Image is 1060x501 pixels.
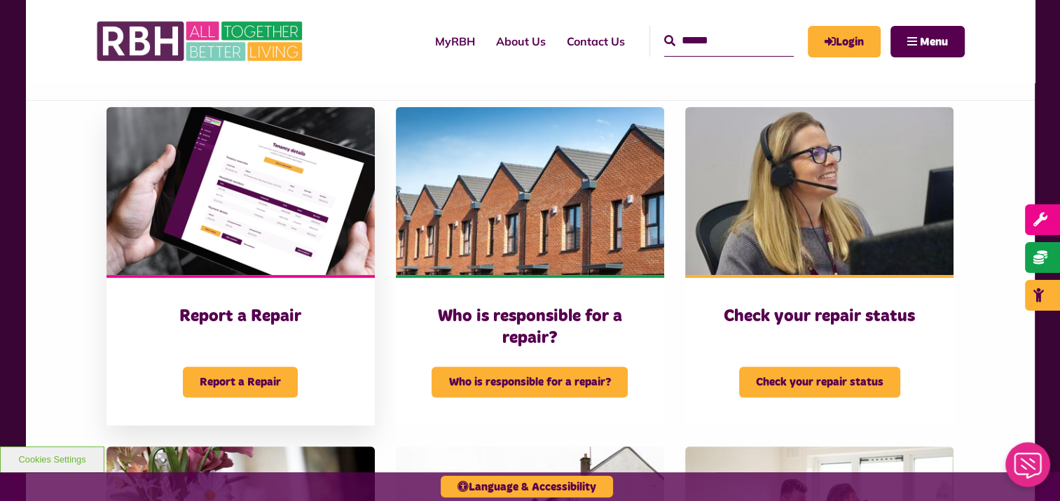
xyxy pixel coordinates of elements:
img: RBH homes in Lower Falinge with a blue sky [396,107,664,275]
img: RBH [96,14,306,69]
h3: Report a Repair [135,306,347,327]
a: Report a Repair Report a Repair [106,107,375,425]
a: Who is responsible for a repair? Who is responsible for a repair? [396,107,664,425]
img: Contact Centre February 2024 (1) [685,107,954,275]
h3: Who is responsible for a repair? [424,306,636,349]
img: RBH Asset 5 (FB, Linkedin, Twitter) [106,107,375,275]
a: Check your repair status Check your repair status [685,107,954,425]
a: MyRBH [808,26,881,57]
span: Menu [920,36,948,48]
button: Navigation [890,26,965,57]
a: About Us [486,22,556,60]
h3: Check your repair status [713,306,925,327]
a: MyRBH [425,22,486,60]
span: Check your repair status [739,367,900,397]
iframe: Netcall Web Assistant for live chat [997,438,1060,501]
span: Report a Repair [183,367,298,397]
span: Who is responsible for a repair? [432,367,628,397]
a: Contact Us [556,22,635,60]
input: Search [664,26,794,56]
button: Language & Accessibility [441,476,613,498]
